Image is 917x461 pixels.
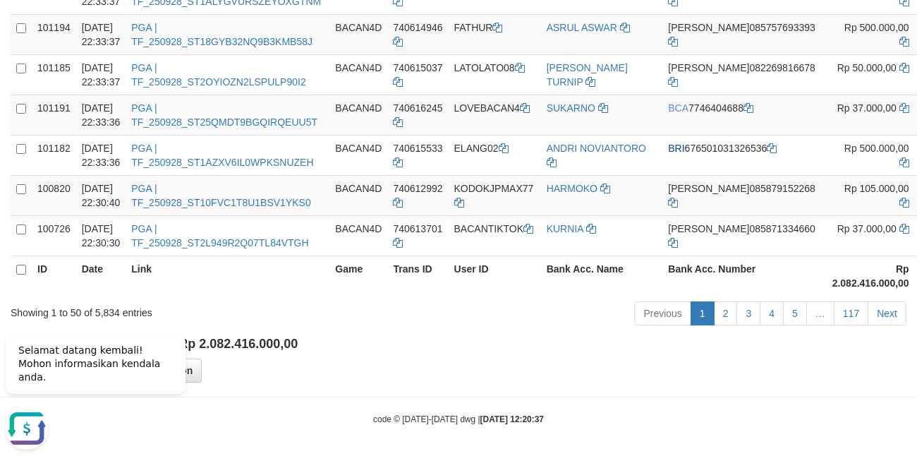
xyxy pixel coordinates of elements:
[18,22,160,60] span: Selamat datang kembali! Mohon informasikan kendala anda.
[844,183,909,194] span: Rp 105.000,00
[76,95,126,135] td: [DATE] 22:33:36
[806,301,834,325] a: …
[76,54,126,95] td: [DATE] 22:33:37
[837,102,897,114] span: Rp 37.000,00
[32,54,76,95] td: 101185
[547,143,646,154] a: ANDRI NOVIANTORO
[32,256,76,296] th: ID
[32,215,76,256] td: 100726
[662,256,826,296] th: Bank Acc. Number
[449,215,541,256] td: BACANTIKTOK
[329,215,387,256] td: BACAN4D
[668,22,749,33] span: [PERSON_NAME]
[373,414,544,424] small: code © [DATE]-[DATE] dwg |
[131,183,310,208] a: PGA | TF_250928_ST10FVC1T8U1BSV1YKS0
[449,54,541,95] td: LATOLATO08
[387,135,448,175] td: 740615533
[387,14,448,54] td: 740614946
[76,14,126,54] td: [DATE] 22:33:37
[837,62,897,73] span: Rp 50.000,00
[449,175,541,215] td: KODOKJPMAX77
[480,414,544,424] strong: [DATE] 12:20:37
[662,54,826,95] td: 082269816678
[634,301,691,325] a: Previous
[783,301,807,325] a: 5
[668,143,684,154] span: BRI
[76,215,126,256] td: [DATE] 22:30:30
[387,175,448,215] td: 740612992
[714,301,738,325] a: 2
[11,337,906,352] h4: Trans Count: , Total Sum:
[668,183,749,194] span: [PERSON_NAME]
[547,223,583,234] a: KURNIA
[387,54,448,95] td: 740615037
[449,256,541,296] th: User ID
[126,256,329,296] th: Link
[329,54,387,95] td: BACAN4D
[691,301,715,325] a: 1
[131,102,317,128] a: PGA | TF_250928_ST25QMDT9BGQIRQEUU5T
[329,14,387,54] td: BACAN4D
[547,183,597,194] a: HARMOKO
[662,135,826,175] td: 676501031326536
[547,22,617,33] a: ASRUL ASWAR
[449,14,541,54] td: FATHUR
[387,215,448,256] td: 740613701
[32,95,76,135] td: 101191
[837,223,897,234] span: Rp 37.000,00
[76,256,126,296] th: Date
[662,175,826,215] td: 085879152268
[131,22,312,47] a: PGA | TF_250928_ST18GYB32NQ9B3KMB58J
[76,175,126,215] td: [DATE] 22:30:40
[387,256,448,296] th: Trans ID
[760,301,784,325] a: 4
[832,263,909,289] strong: Rp 2.082.416.000,00
[662,95,826,135] td: 7746404688
[6,85,48,127] button: Open LiveChat chat widget
[844,22,909,33] span: Rp 500.000,00
[131,62,305,88] a: PGA | TF_250928_ST2OYIOZN2LSPULP90I2
[541,256,663,296] th: Bank Acc. Name
[329,175,387,215] td: BACAN4D
[547,62,628,88] a: [PERSON_NAME] TURNIP
[131,143,313,168] a: PGA | TF_250928_ST1AZXV6IL0WPKSNUZEH
[868,301,906,325] a: Next
[329,256,387,296] th: Game
[668,223,749,234] span: [PERSON_NAME]
[329,95,387,135] td: BACAN4D
[76,135,126,175] td: [DATE] 22:33:36
[32,14,76,54] td: 101194
[178,337,298,351] strong: Rp 2.082.416.000,00
[32,135,76,175] td: 101182
[662,14,826,54] td: 085757693393
[11,300,372,320] div: Showing 1 to 50 of 5,834 entries
[834,301,868,325] a: 117
[387,95,448,135] td: 740616245
[844,143,909,154] span: Rp 500.000,00
[547,102,595,114] a: SUKARNO
[668,102,688,114] span: BCA
[662,215,826,256] td: 085871334660
[668,62,749,73] span: [PERSON_NAME]
[329,135,387,175] td: BACAN4D
[449,135,541,175] td: ELANG02
[736,301,760,325] a: 3
[131,223,308,249] a: PGA | TF_250928_ST2L949R2Q07TL84VTGH
[449,95,541,135] td: LOVEBACAN4
[32,175,76,215] td: 100820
